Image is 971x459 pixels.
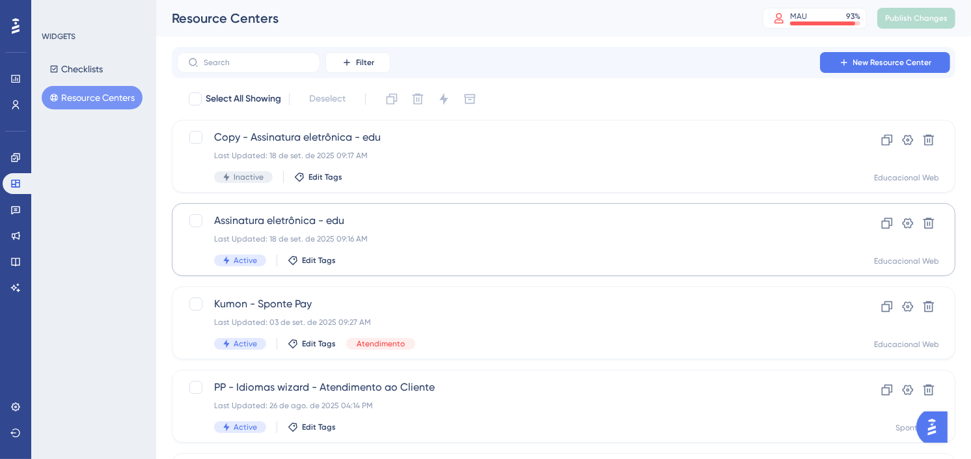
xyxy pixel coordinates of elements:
button: Filter [325,52,390,73]
div: Last Updated: 18 de set. de 2025 09:17 AM [214,150,809,161]
button: Edit Tags [288,339,336,349]
div: Educacional Web [874,256,939,266]
span: Publish Changes [885,13,948,23]
span: Select All Showing [206,91,281,107]
button: New Resource Center [820,52,950,73]
input: Search [204,58,309,67]
div: 93 % [846,11,860,21]
button: Resource Centers [42,86,143,109]
span: Edit Tags [302,422,336,432]
button: Checklists [42,57,111,81]
div: Resource Centers [172,9,730,27]
div: Educacional Web [874,339,939,350]
div: Last Updated: 03 de set. de 2025 09:27 AM [214,317,809,327]
span: Active [234,255,257,266]
span: New Resource Center [853,57,932,68]
span: Edit Tags [308,172,342,182]
div: Educacional Web [874,173,939,183]
span: Edit Tags [302,339,336,349]
button: Publish Changes [877,8,955,29]
span: Kumon - Sponte Pay [214,296,809,312]
span: Assinatura eletrônica - edu [214,213,809,229]
button: Edit Tags [288,255,336,266]
span: Atendimento [357,339,405,349]
div: Last Updated: 18 de set. de 2025 09:16 AM [214,234,809,244]
span: Deselect [309,91,346,107]
span: Copy - Assinatura eletrônica - edu [214,130,809,145]
span: PP - Idiomas wizard - Atendimento ao Cliente [214,380,809,395]
span: Filter [356,57,374,68]
span: Edit Tags [302,255,336,266]
div: MAU [790,11,807,21]
span: Active [234,339,257,349]
button: Edit Tags [294,172,342,182]
button: Edit Tags [288,422,336,432]
button: Deselect [297,87,357,111]
span: Active [234,422,257,432]
div: SponteWeb [896,423,939,433]
span: Inactive [234,172,264,182]
iframe: UserGuiding AI Assistant Launcher [916,408,955,447]
div: WIDGETS [42,31,75,42]
div: Last Updated: 26 de ago. de 2025 04:14 PM [214,400,809,411]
